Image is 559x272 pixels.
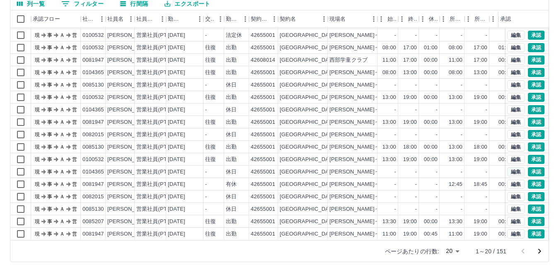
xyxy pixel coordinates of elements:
[136,56,180,64] div: 営業社員(PT契約)
[168,44,185,52] div: [DATE]
[394,106,396,114] div: -
[328,10,378,28] div: 現場名
[125,13,137,25] button: メニュー
[507,229,525,238] button: 編集
[47,119,52,125] text: 事
[507,80,525,89] button: 編集
[436,106,438,114] div: -
[226,56,237,64] div: 出勤
[226,131,237,139] div: 休日
[135,10,166,28] div: 社員区分
[251,131,275,139] div: 42655001
[251,69,275,77] div: 42655001
[251,94,275,101] div: 42655001
[329,56,368,64] div: 西部学童クラブ
[474,143,487,151] div: 18:00
[280,81,337,89] div: [GEOGRAPHIC_DATA]
[382,44,396,52] div: 08:00
[82,168,104,176] div: 0104365
[205,118,216,126] div: 往復
[72,119,77,125] text: 営
[136,94,180,101] div: 営業社員(PT契約)
[226,94,237,101] div: 出勤
[474,56,487,64] div: 17:00
[203,10,224,28] div: 交通費
[72,82,77,88] text: 営
[424,56,438,64] div: 00:00
[507,205,525,214] button: 編集
[280,10,296,28] div: 契約名
[424,44,438,52] div: 01:00
[474,69,487,77] div: 13:00
[382,56,396,64] div: 11:00
[72,132,77,137] text: 営
[443,245,462,257] div: 20
[403,118,417,126] div: 19:00
[60,107,65,113] text: Ａ
[72,94,77,100] text: 営
[35,132,40,137] text: 現
[107,106,152,114] div: [PERSON_NAME]
[329,143,429,151] div: [PERSON_NAME]っ子放課後児童クラブ
[528,180,544,189] button: 承認
[35,57,40,63] text: 現
[528,205,544,214] button: 承認
[35,94,40,100] text: 現
[329,10,346,28] div: 現場名
[424,118,438,126] div: 00:00
[60,57,65,63] text: Ａ
[136,131,180,139] div: 営業社員(PT契約)
[168,94,185,101] div: [DATE]
[429,10,438,28] div: 休憩
[280,94,337,101] div: [GEOGRAPHIC_DATA]
[280,131,337,139] div: [GEOGRAPHIC_DATA]
[205,31,207,39] div: -
[239,13,252,25] button: メニュー
[499,69,512,77] div: 00:00
[507,142,525,152] button: 編集
[168,168,185,176] div: [DATE]
[107,69,152,77] div: [PERSON_NAME]
[280,56,337,64] div: [GEOGRAPHIC_DATA]
[499,10,542,28] div: 承認
[507,68,525,77] button: 編集
[35,70,40,75] text: 現
[329,81,429,89] div: [PERSON_NAME]っ子放課後児童クラブ
[251,143,275,151] div: 42655001
[182,13,194,25] button: ソート
[461,131,462,139] div: -
[528,55,544,65] button: 承認
[499,118,512,126] div: 00:00
[461,31,462,39] div: -
[382,118,396,126] div: 13:00
[251,10,268,28] div: 契約コード
[226,10,239,28] div: 勤務区分
[474,10,488,28] div: 所定終業
[82,131,104,139] div: 0082015
[226,81,237,89] div: 休日
[35,107,40,113] text: 現
[31,10,81,28] div: 承認フロー
[474,44,487,52] div: 17:00
[35,144,40,150] text: 現
[136,156,180,164] div: 営業社員(PT契約)
[72,107,77,113] text: 営
[507,43,525,52] button: 編集
[398,10,419,28] div: 終業
[449,69,462,77] div: 08:00
[436,81,438,89] div: -
[226,168,237,176] div: 休日
[251,168,275,176] div: 42655001
[251,44,275,52] div: 42655001
[461,168,462,176] div: -
[329,94,429,101] div: [PERSON_NAME]っ子放課後児童クラブ
[507,167,525,176] button: 編集
[507,55,525,65] button: 編集
[107,56,152,64] div: [PERSON_NAME]
[528,167,544,176] button: 承認
[280,168,337,176] div: [GEOGRAPHIC_DATA]
[280,44,337,52] div: [GEOGRAPHIC_DATA]
[107,168,152,176] div: [PERSON_NAME]
[329,118,429,126] div: [PERSON_NAME]っ子放課後児童クラブ
[33,10,60,28] div: 承認フロー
